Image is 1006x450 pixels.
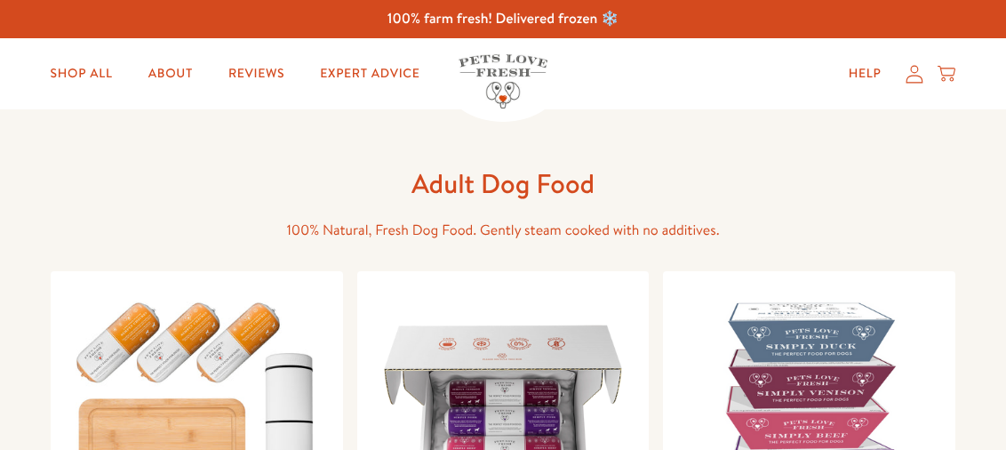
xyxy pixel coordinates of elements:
a: Help [834,56,896,92]
a: About [134,56,207,92]
a: Shop All [36,56,127,92]
span: 100% Natural, Fresh Dog Food. Gently steam cooked with no additives. [286,221,719,240]
img: Pets Love Fresh [459,54,547,108]
a: Reviews [214,56,299,92]
a: Expert Advice [306,56,434,92]
h1: Adult Dog Food [219,166,787,201]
